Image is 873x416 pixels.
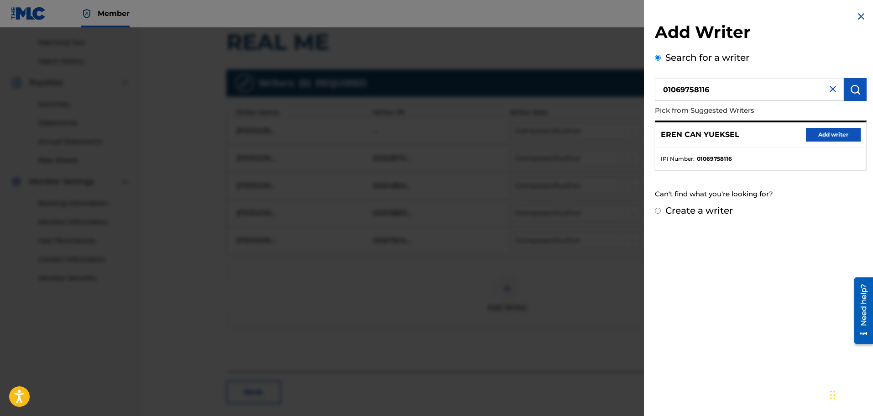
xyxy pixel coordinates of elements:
[11,7,46,20] img: MLC Logo
[665,205,733,216] label: Create a writer
[806,128,861,142] button: Add writer
[827,84,838,95] img: close
[827,372,873,416] iframe: Chat Widget
[655,22,867,45] h2: Add Writer
[850,84,861,95] img: Search Works
[655,184,867,204] div: Can't find what you're looking for?
[665,52,749,63] label: Search for a writer
[661,155,695,163] span: IPI Number :
[661,129,739,140] p: EREN CAN YUEKSEL
[655,78,844,101] input: Search writer's name or IPI Number
[847,274,873,347] iframe: Resource Center
[697,155,732,163] strong: 01069758116
[655,101,815,121] p: Pick from Suggested Writers
[830,381,836,409] div: Ziehen
[98,8,130,19] span: Member
[81,8,92,19] img: Top Rightsholder
[827,372,873,416] div: Chat-Widget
